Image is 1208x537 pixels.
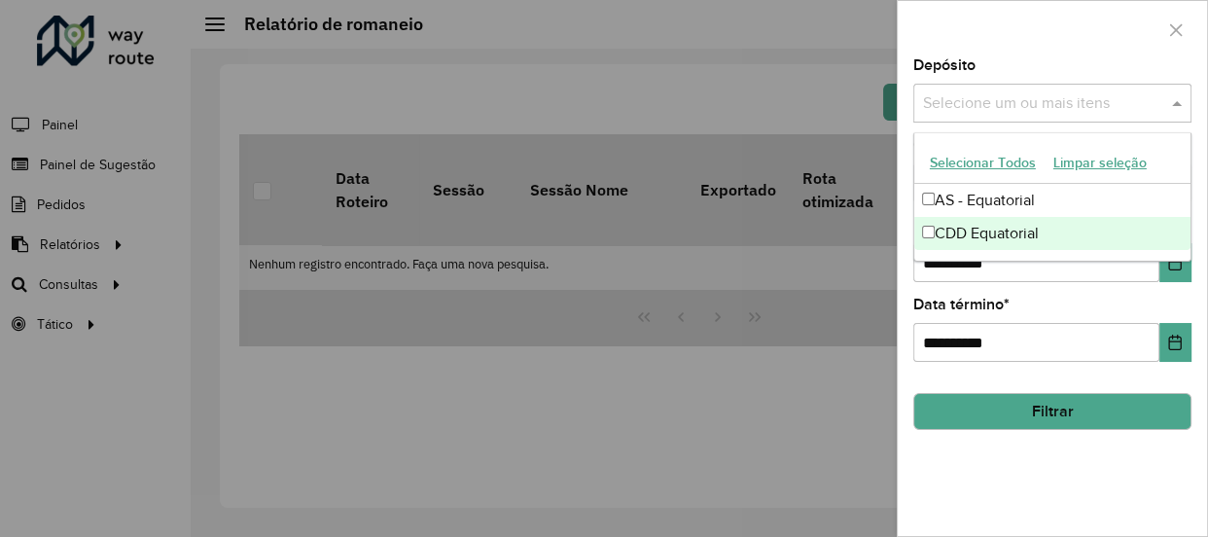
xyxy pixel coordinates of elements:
[913,393,1191,430] button: Filtrar
[921,148,1045,178] button: Selecionar Todos
[1045,148,1155,178] button: Limpar seleção
[913,132,1191,262] ng-dropdown-panel: Options list
[914,184,1190,217] div: AS - Equatorial
[1159,323,1191,362] button: Choose Date
[1159,243,1191,282] button: Choose Date
[913,293,1010,316] label: Data término
[913,54,976,77] label: Depósito
[914,217,1190,250] div: CDD Equatorial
